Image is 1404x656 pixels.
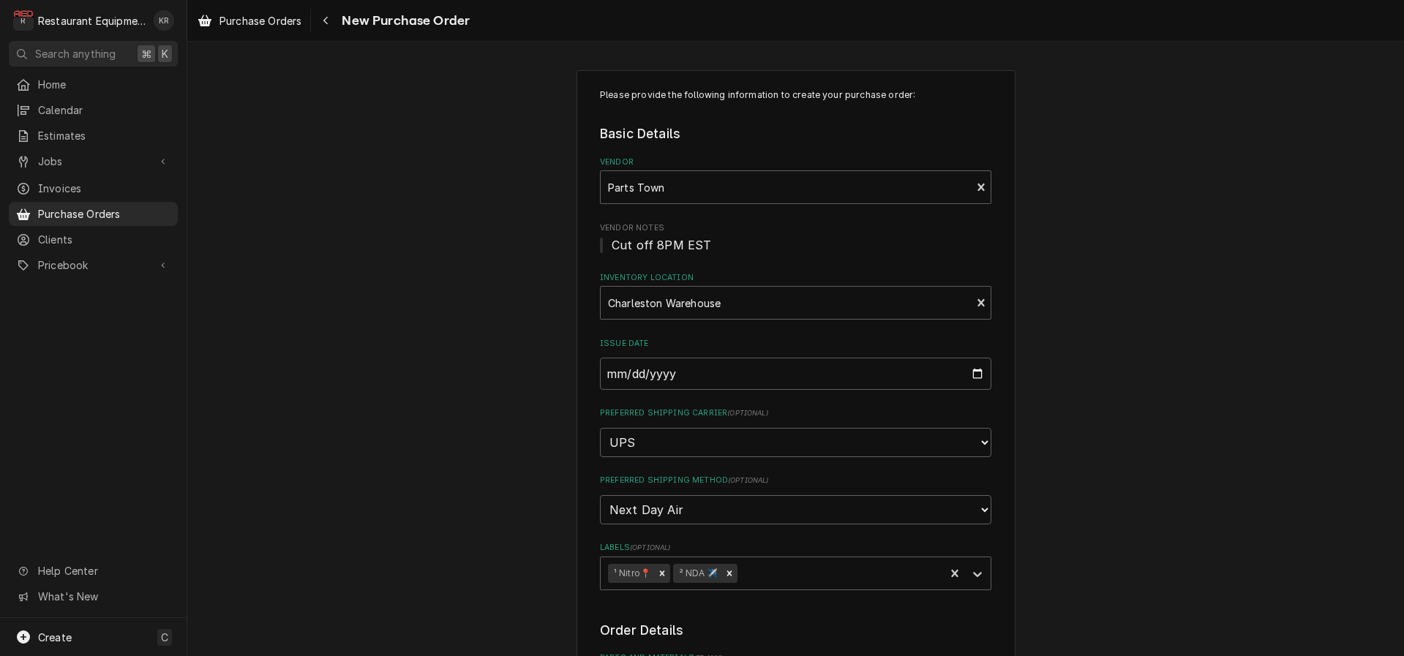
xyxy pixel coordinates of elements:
div: Restaurant Equipment Diagnostics [38,13,146,29]
label: Preferred Shipping Method [600,475,991,486]
label: Preferred Shipping Carrier [600,407,991,419]
a: Clients [9,227,178,252]
span: Calendar [38,102,170,118]
span: Vendor Notes [600,222,991,234]
span: ( optional ) [630,543,671,551]
div: Preferred Shipping Method [600,475,991,524]
div: R [13,10,34,31]
div: Preferred Shipping Carrier [600,407,991,456]
span: C [161,630,168,645]
a: Invoices [9,176,178,200]
div: Remove ¹ Nitro📍 [654,564,670,583]
span: What's New [38,589,169,604]
button: Search anything⌘K [9,41,178,67]
div: Kelli Robinette's Avatar [154,10,174,31]
a: Purchase Orders [192,9,307,33]
span: Create [38,631,72,644]
a: Home [9,72,178,97]
a: Purchase Orders [9,202,178,226]
button: Navigate back [314,9,337,32]
p: Please provide the following information to create your purchase order: [600,88,991,102]
label: Issue Date [600,338,991,350]
div: KR [154,10,174,31]
div: Labels [600,542,991,589]
label: Labels [600,542,991,554]
span: Pricebook [38,257,149,273]
div: Vendor Notes [600,222,991,254]
div: ² NDA ✈️ [673,564,721,583]
div: ¹ Nitro📍 [608,564,654,583]
a: Estimates [9,124,178,148]
span: K [162,46,168,61]
span: Cut off 8PM EST [612,238,711,252]
span: Purchase Orders [38,206,170,222]
span: ⌘ [141,46,151,61]
span: Search anything [35,46,116,61]
span: Invoices [38,181,170,196]
span: Vendor Notes [600,236,991,254]
span: Estimates [38,128,170,143]
div: Restaurant Equipment Diagnostics's Avatar [13,10,34,31]
div: Inventory Location [600,272,991,320]
a: Go to Jobs [9,149,178,173]
a: Calendar [9,98,178,122]
div: Remove ² NDA ✈️ [721,564,737,583]
span: Help Center [38,563,169,578]
a: Go to Pricebook [9,253,178,277]
label: Inventory Location [600,272,991,284]
a: Go to What's New [9,584,178,608]
span: ( optional ) [727,409,768,417]
a: Go to Help Center [9,559,178,583]
legend: Basic Details [600,124,991,143]
div: Vendor [600,157,991,204]
span: Purchase Orders [219,13,301,29]
input: yyyy-mm-dd [600,358,991,390]
span: ( optional ) [728,476,769,484]
span: New Purchase Order [337,11,470,31]
label: Vendor [600,157,991,168]
span: Clients [38,232,170,247]
legend: Order Details [600,621,991,640]
span: Jobs [38,154,149,169]
span: Home [38,77,170,92]
div: Issue Date [600,338,991,390]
